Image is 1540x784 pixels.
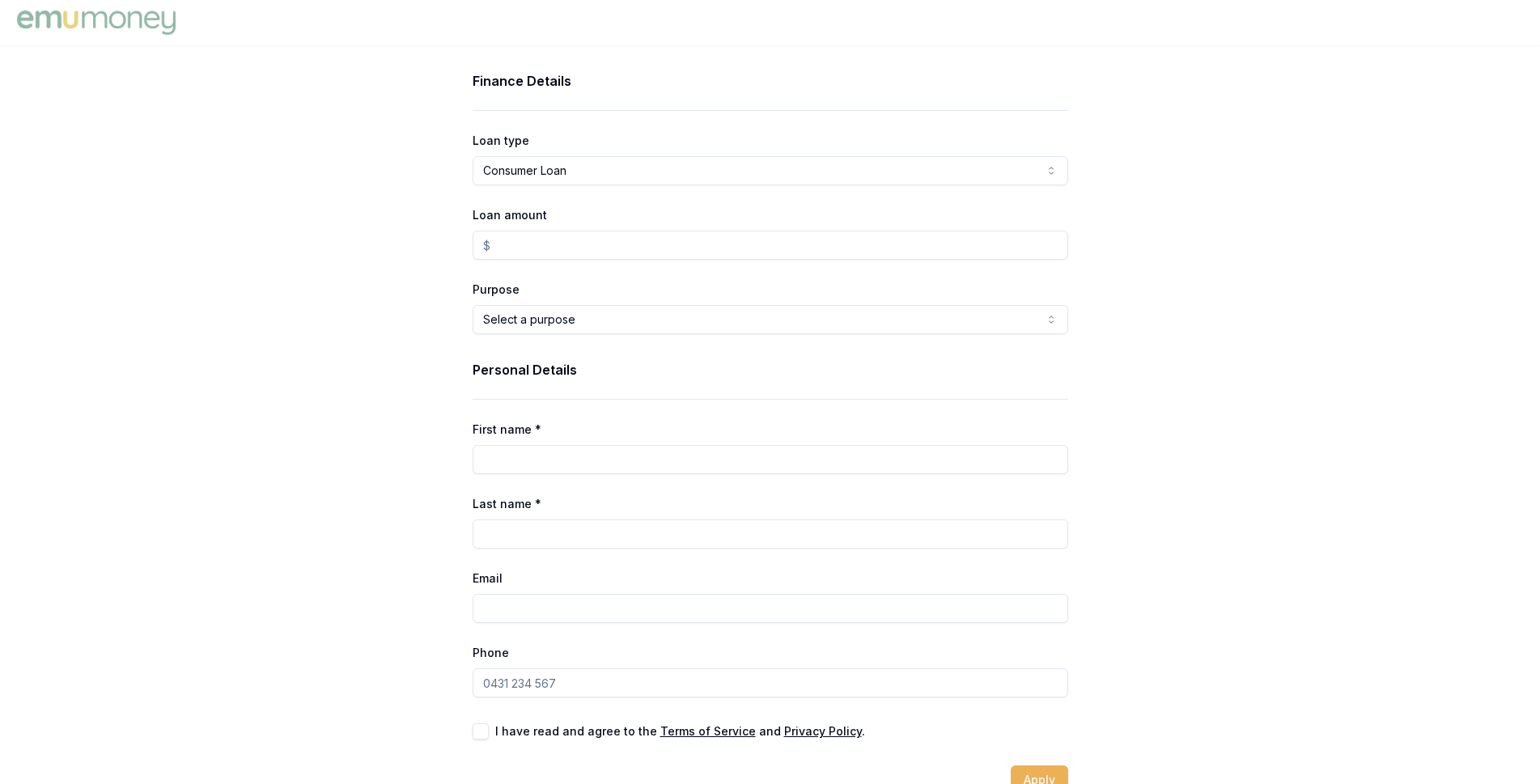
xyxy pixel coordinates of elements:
[473,422,541,436] label: First name *
[473,208,547,222] label: Loan amount
[784,724,862,738] a: Privacy Policy
[473,71,1068,91] h3: Finance Details
[473,360,1068,379] h3: Personal Details
[473,282,520,296] label: Purpose
[473,133,529,147] label: Loan type
[495,726,865,737] label: I have read and agree to the and .
[473,497,541,511] label: Last name *
[473,231,1068,260] input: $
[660,724,756,738] a: Terms of Service
[473,571,503,585] label: Email
[13,6,180,39] img: Emu Money
[473,668,1068,697] input: 0431 234 567
[473,646,509,659] label: Phone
